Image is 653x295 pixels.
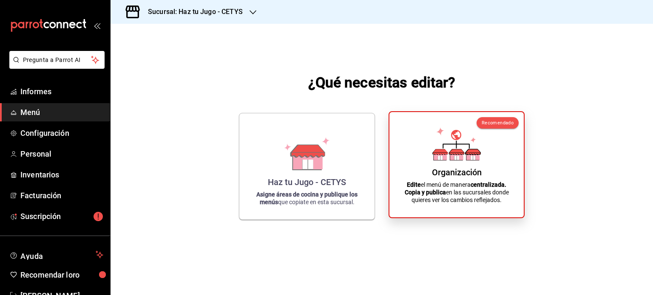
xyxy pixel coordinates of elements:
[20,87,51,96] font: Informes
[148,8,243,16] font: Sucursal: Haz tu Jugo - CETYS
[6,62,105,70] a: Pregunta a Parrot AI
[20,108,40,117] font: Menú
[268,177,346,187] font: Haz tu Jugo - CETYS
[256,191,358,205] font: Asigne áreas de cocina y publique los menús
[94,22,100,29] button: abrir_cajón_menú
[407,181,421,188] font: Edite
[20,191,61,200] font: Facturación
[20,170,59,179] font: Inventarios
[482,120,514,126] font: Recomendado
[23,56,81,63] font: Pregunta a Parrot AI
[20,129,69,138] font: Configuración
[20,149,51,158] font: Personal
[9,51,105,69] button: Pregunta a Parrot AI
[278,199,355,205] font: que copiate en esta sucursal.
[471,181,506,188] font: centralizada.
[20,212,61,221] font: Suscripción
[412,189,509,203] font: en las sucursales donde quieres ver los cambios reflejados.
[421,181,471,188] font: el menú de manera
[20,270,79,279] font: Recomendar loro
[432,167,482,177] font: Organización
[405,189,446,196] font: Copia y publica
[308,74,456,91] font: ¿Qué necesitas editar?
[20,252,43,261] font: Ayuda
